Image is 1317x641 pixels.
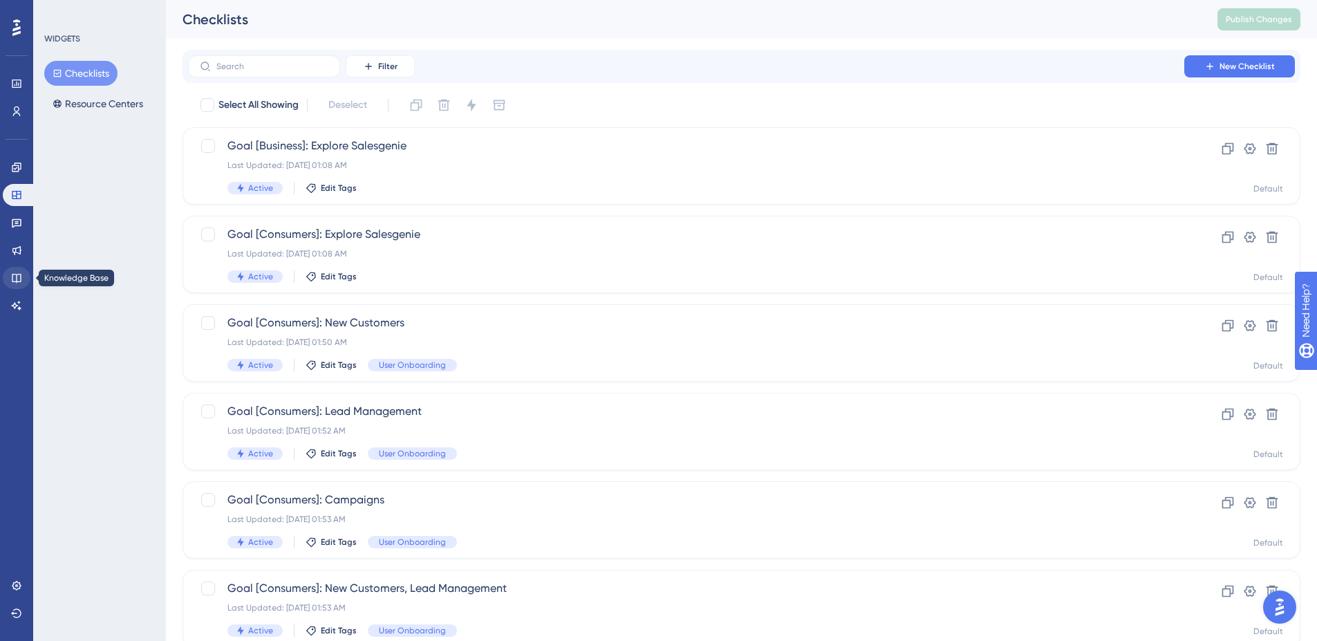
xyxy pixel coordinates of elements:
[227,425,1145,436] div: Last Updated: [DATE] 01:52 AM
[379,625,446,636] span: User Onboarding
[32,3,86,20] span: Need Help?
[379,360,446,371] span: User Onboarding
[218,97,299,113] span: Select All Showing
[1220,61,1275,72] span: New Checklist
[321,537,357,548] span: Edit Tags
[227,138,1145,154] span: Goal [Business]: Explore Salesgenie
[379,537,446,548] span: User Onboarding
[321,271,357,282] span: Edit Tags
[248,537,273,548] span: Active
[316,93,380,118] button: Deselect
[378,61,398,72] span: Filter
[306,537,357,548] button: Edit Tags
[1253,360,1283,371] div: Default
[321,625,357,636] span: Edit Tags
[1226,14,1292,25] span: Publish Changes
[306,271,357,282] button: Edit Tags
[1253,183,1283,194] div: Default
[306,448,357,459] button: Edit Tags
[183,10,1183,29] div: Checklists
[227,492,1145,508] span: Goal [Consumers]: Campaigns
[248,183,273,194] span: Active
[248,271,273,282] span: Active
[1259,586,1300,628] iframe: UserGuiding AI Assistant Launcher
[306,360,357,371] button: Edit Tags
[328,97,367,113] span: Deselect
[1253,537,1283,548] div: Default
[248,360,273,371] span: Active
[1253,626,1283,637] div: Default
[227,248,1145,259] div: Last Updated: [DATE] 01:08 AM
[321,448,357,459] span: Edit Tags
[346,55,415,77] button: Filter
[227,226,1145,243] span: Goal [Consumers]: Explore Salesgenie
[1253,272,1283,283] div: Default
[227,602,1145,613] div: Last Updated: [DATE] 01:53 AM
[321,360,357,371] span: Edit Tags
[227,580,1145,597] span: Goal [Consumers]: New Customers, Lead Management
[44,61,118,86] button: Checklists
[321,183,357,194] span: Edit Tags
[1184,55,1295,77] button: New Checklist
[306,183,357,194] button: Edit Tags
[1217,8,1300,30] button: Publish Changes
[306,625,357,636] button: Edit Tags
[44,91,151,116] button: Resource Centers
[227,315,1145,331] span: Goal [Consumers]: New Customers
[227,514,1145,525] div: Last Updated: [DATE] 01:53 AM
[44,33,80,44] div: WIDGETS
[216,62,328,71] input: Search
[227,403,1145,420] span: Goal [Consumers]: Lead Management
[227,337,1145,348] div: Last Updated: [DATE] 01:50 AM
[1253,449,1283,460] div: Default
[227,160,1145,171] div: Last Updated: [DATE] 01:08 AM
[248,625,273,636] span: Active
[248,448,273,459] span: Active
[379,448,446,459] span: User Onboarding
